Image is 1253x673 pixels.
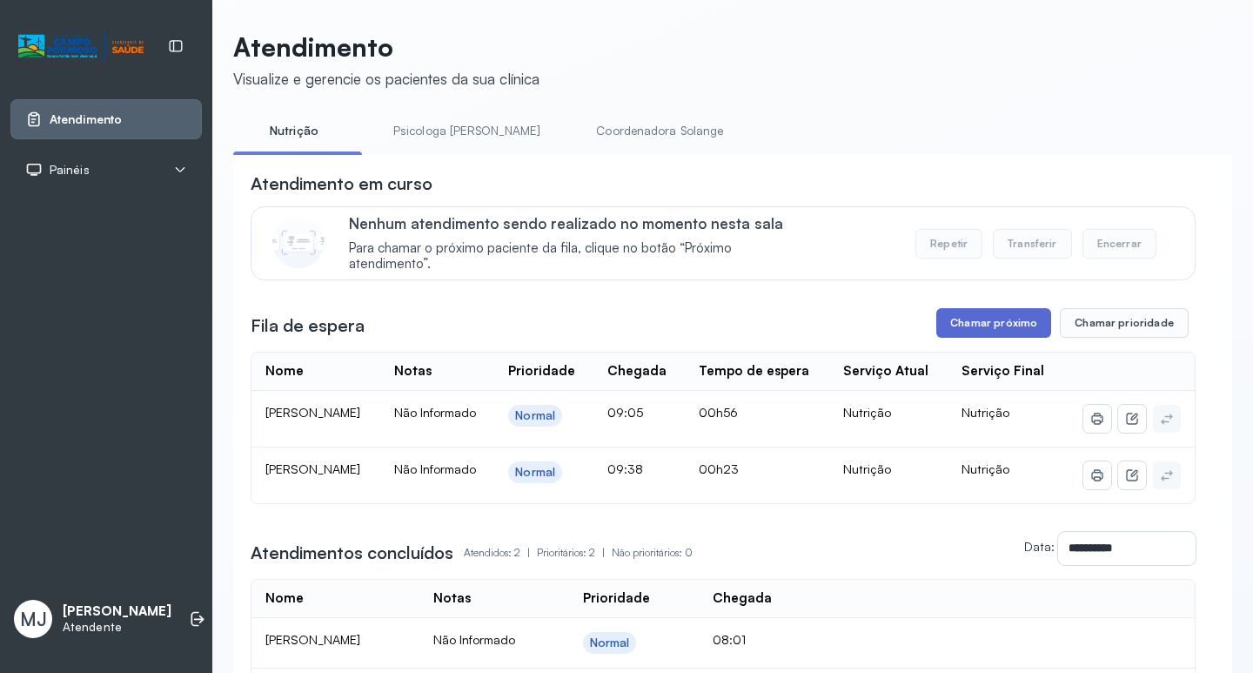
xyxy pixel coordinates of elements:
div: Notas [433,590,471,607]
span: 00h23 [699,461,739,476]
span: Nutrição [962,405,1009,420]
div: Nome [265,590,304,607]
div: Normal [590,636,630,650]
button: Repetir [915,229,982,259]
span: 09:05 [607,405,643,420]
div: Nutrição [843,461,934,477]
a: Atendimento [25,111,187,128]
button: Chamar próximo [936,308,1051,338]
p: Atendente [63,620,171,635]
div: Chegada [607,363,667,380]
button: Transferir [993,229,1072,259]
p: Prioritários: 2 [537,541,612,565]
span: 00h56 [699,405,738,420]
p: [PERSON_NAME] [63,603,171,620]
span: | [527,546,530,559]
p: Atendidos: 2 [464,541,537,565]
span: Não Informado [433,632,515,647]
div: Serviço Atual [843,363,928,380]
div: Visualize e gerencie os pacientes da sua clínica [233,70,539,88]
div: Tempo de espera [699,363,809,380]
div: Normal [515,465,555,480]
span: Não Informado [394,405,476,420]
h3: Atendimento em curso [251,172,432,196]
span: | [602,546,605,559]
span: Não Informado [394,461,476,476]
div: Notas [394,363,432,380]
div: Prioridade [508,363,575,380]
img: Logotipo do estabelecimento [18,32,144,61]
a: Coordenadora Solange [579,117,740,145]
img: Imagem de CalloutCard [272,216,325,268]
div: Normal [515,408,555,423]
h3: Atendimentos concluídos [251,541,453,565]
span: Nutrição [962,461,1009,476]
div: Chegada [713,590,772,607]
span: 09:38 [607,461,643,476]
span: [PERSON_NAME] [265,632,360,647]
p: Nenhum atendimento sendo realizado no momento nesta sala [349,214,809,232]
span: Para chamar o próximo paciente da fila, clique no botão “Próximo atendimento”. [349,240,809,273]
div: Nome [265,363,304,380]
a: Psicologa [PERSON_NAME] [376,117,558,145]
button: Encerrar [1082,229,1156,259]
span: Painéis [50,163,90,178]
button: Chamar prioridade [1060,308,1189,338]
label: Data: [1024,539,1055,554]
h3: Fila de espera [251,313,365,338]
p: Atendimento [233,31,539,63]
a: Nutrição [233,117,355,145]
div: Prioridade [583,590,650,607]
span: 08:01 [713,632,746,647]
div: Nutrição [843,405,934,421]
span: Atendimento [50,112,122,127]
p: Não prioritários: 0 [612,541,693,565]
span: [PERSON_NAME] [265,461,360,476]
div: Serviço Final [962,363,1044,380]
span: [PERSON_NAME] [265,405,360,420]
